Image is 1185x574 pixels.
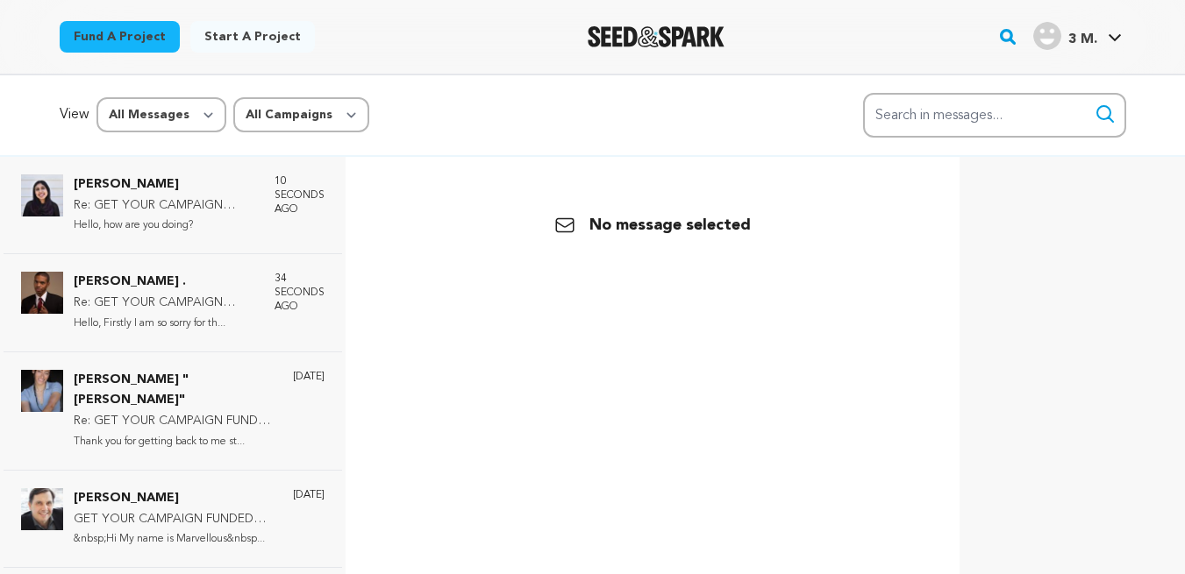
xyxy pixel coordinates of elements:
[1030,18,1125,55] span: 3 M.'s Profile
[74,370,275,412] p: [PERSON_NAME] "[PERSON_NAME]"
[1068,32,1097,46] span: 3 M.
[74,509,275,530] p: GET YOUR CAMPAIGN FUNDED WITHOUT HIRING ANY CROWDFUNDING EXPERT
[74,488,275,509] p: [PERSON_NAME]
[293,370,325,384] p: [DATE]
[60,21,180,53] a: Fund a project
[74,195,257,216] p: Re: GET YOUR CAMPAIGN FUNDED WITHOUT HIRING ANY CROWDFUNDING EXPERT
[1033,22,1097,50] div: 3 M.'s Profile
[1030,18,1125,50] a: 3 M.'s Profile
[21,174,63,216] img: Melina Sabnani Photo
[74,529,275,549] p: &nbsp;Hi My name is Marvellous&nbsp...
[21,370,63,412] img: Gantz Miesha "Moore" Photo
[588,26,725,47] img: Seed&Spark Logo Dark Mode
[554,213,751,237] p: No message selected
[74,216,257,236] p: Hello, how are you doing?
[21,272,63,314] img: Simonton . Photo
[74,293,257,314] p: Re: GET YOUR CAMPAIGN FUNDED WITHOUT HIRING ANY CROWDFUNDING EXPERT
[190,21,315,53] a: Start a project
[74,174,257,195] p: [PERSON_NAME]
[60,104,89,125] p: View
[74,314,257,334] p: Hello, Firstly I am so sorry for th...
[21,488,63,530] img: Kevin Huhn Photo
[74,432,275,452] p: Thank you for getting back to me st...
[588,26,725,47] a: Seed&Spark Homepage
[275,272,325,314] p: 34 seconds ago
[863,93,1126,138] input: Search in messages...
[275,174,325,216] p: 10 seconds ago
[74,272,257,293] p: [PERSON_NAME] .
[74,411,275,432] p: Re: GET YOUR CAMPAIGN FUNDED WITHOUT HIRING ANY CROWDFUNDING EXPERT
[1033,22,1061,50] img: user.png
[293,488,325,502] p: [DATE]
